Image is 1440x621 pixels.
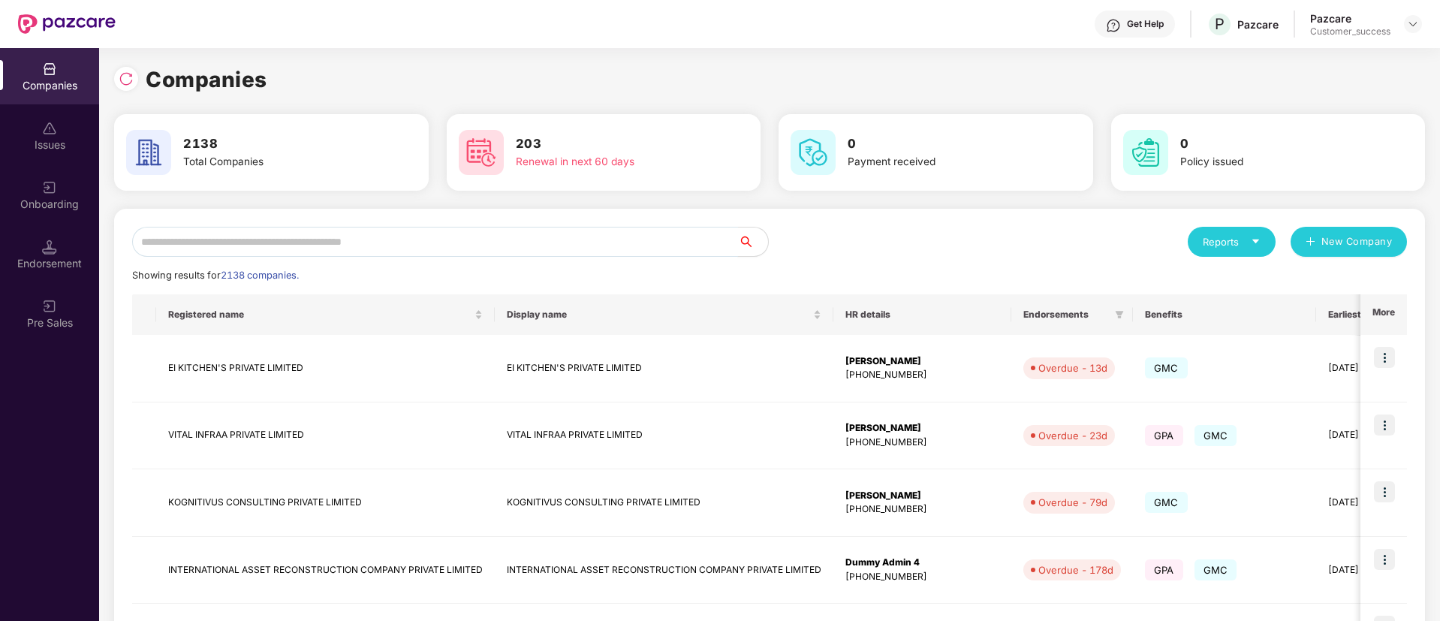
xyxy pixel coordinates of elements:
[156,294,495,335] th: Registered name
[1316,294,1413,335] th: Earliest Renewal
[845,502,999,517] div: [PHONE_NUMBER]
[221,270,299,281] span: 2138 companies.
[1194,425,1237,446] span: GMC
[1038,360,1107,375] div: Overdue - 13d
[1112,306,1127,324] span: filter
[495,537,833,604] td: INTERNATIONAL ASSET RECONSTRUCTION COMPANY PRIVATE LIMITED
[516,154,705,170] div: Renewal in next 60 days
[1038,495,1107,510] div: Overdue - 79d
[1145,357,1188,378] span: GMC
[791,130,836,175] img: svg+xml;base64,PHN2ZyB4bWxucz0iaHR0cDovL3d3dy53My5vcmcvMjAwMC9zdmciIHdpZHRoPSI2MCIgaGVpZ2h0PSI2MC...
[42,240,57,255] img: svg+xml;base64,PHN2ZyB3aWR0aD0iMTQuNSIgaGVpZ2h0PSIxNC41IiB2aWV3Qm94PSIwIDAgMTYgMTYiIGZpbGw9Im5vbm...
[1106,18,1121,33] img: svg+xml;base64,PHN2ZyBpZD0iSGVscC0zMngzMiIgeG1sbnM9Imh0dHA6Ly93d3cudzMub3JnLzIwMDAvc3ZnIiB3aWR0aD...
[845,354,999,369] div: [PERSON_NAME]
[845,570,999,584] div: [PHONE_NUMBER]
[845,368,999,382] div: [PHONE_NUMBER]
[495,335,833,402] td: EI KITCHEN'S PRIVATE LIMITED
[1237,17,1279,32] div: Pazcare
[1316,335,1413,402] td: [DATE]
[1374,347,1395,368] img: icon
[1133,294,1316,335] th: Benefits
[507,309,810,321] span: Display name
[156,469,495,537] td: KOGNITIVUS CONSULTING PRIVATE LIMITED
[156,335,495,402] td: EI KITCHEN'S PRIVATE LIMITED
[1316,537,1413,604] td: [DATE]
[1145,425,1183,446] span: GPA
[1291,227,1407,257] button: plusNew Company
[1180,154,1369,170] div: Policy issued
[848,154,1037,170] div: Payment received
[42,121,57,136] img: svg+xml;base64,PHN2ZyBpZD0iSXNzdWVzX2Rpc2FibGVkIiB4bWxucz0iaHR0cDovL3d3dy53My5vcmcvMjAwMC9zdmciIH...
[1115,310,1124,319] span: filter
[1127,18,1164,30] div: Get Help
[1374,549,1395,570] img: icon
[1038,562,1113,577] div: Overdue - 178d
[516,134,705,154] h3: 203
[1374,481,1395,502] img: icon
[495,294,833,335] th: Display name
[42,62,57,77] img: svg+xml;base64,PHN2ZyBpZD0iQ29tcGFuaWVzIiB4bWxucz0iaHR0cDovL3d3dy53My5vcmcvMjAwMC9zdmciIHdpZHRoPS...
[459,130,504,175] img: svg+xml;base64,PHN2ZyB4bWxucz0iaHR0cDovL3d3dy53My5vcmcvMjAwMC9zdmciIHdpZHRoPSI2MCIgaGVpZ2h0PSI2MC...
[18,14,116,34] img: New Pazcare Logo
[183,154,372,170] div: Total Companies
[737,227,769,257] button: search
[845,436,999,450] div: [PHONE_NUMBER]
[1203,234,1261,249] div: Reports
[848,134,1037,154] h3: 0
[183,134,372,154] h3: 2138
[1407,18,1419,30] img: svg+xml;base64,PHN2ZyBpZD0iRHJvcGRvd24tMzJ4MzIiIHhtbG5zPSJodHRwOi8vd3d3LnczLm9yZy8yMDAwL3N2ZyIgd2...
[1321,234,1393,249] span: New Company
[132,270,299,281] span: Showing results for
[156,537,495,604] td: INTERNATIONAL ASSET RECONSTRUCTION COMPANY PRIVATE LIMITED
[1316,469,1413,537] td: [DATE]
[1180,134,1369,154] h3: 0
[495,469,833,537] td: KOGNITIVUS CONSULTING PRIVATE LIMITED
[845,421,999,436] div: [PERSON_NAME]
[1215,15,1225,33] span: P
[495,402,833,470] td: VITAL INFRAA PRIVATE LIMITED
[833,294,1011,335] th: HR details
[1306,237,1315,249] span: plus
[1251,237,1261,246] span: caret-down
[42,299,57,314] img: svg+xml;base64,PHN2ZyB3aWR0aD0iMjAiIGhlaWdodD0iMjAiIHZpZXdCb3g9IjAgMCAyMCAyMCIgZmlsbD0ibm9uZSIgeG...
[168,309,471,321] span: Registered name
[1360,294,1407,335] th: More
[1194,559,1237,580] span: GMC
[146,63,267,96] h1: Companies
[1316,402,1413,470] td: [DATE]
[42,180,57,195] img: svg+xml;base64,PHN2ZyB3aWR0aD0iMjAiIGhlaWdodD0iMjAiIHZpZXdCb3g9IjAgMCAyMCAyMCIgZmlsbD0ibm9uZSIgeG...
[1145,492,1188,513] span: GMC
[1038,428,1107,443] div: Overdue - 23d
[845,556,999,570] div: Dummy Admin 4
[119,71,134,86] img: svg+xml;base64,PHN2ZyBpZD0iUmVsb2FkLTMyeDMyIiB4bWxucz0iaHR0cDovL3d3dy53My5vcmcvMjAwMC9zdmciIHdpZH...
[1310,26,1390,38] div: Customer_success
[1145,559,1183,580] span: GPA
[737,236,768,248] span: search
[126,130,171,175] img: svg+xml;base64,PHN2ZyB4bWxucz0iaHR0cDovL3d3dy53My5vcmcvMjAwMC9zdmciIHdpZHRoPSI2MCIgaGVpZ2h0PSI2MC...
[1310,11,1390,26] div: Pazcare
[156,402,495,470] td: VITAL INFRAA PRIVATE LIMITED
[1374,415,1395,436] img: icon
[845,489,999,503] div: [PERSON_NAME]
[1023,309,1109,321] span: Endorsements
[1123,130,1168,175] img: svg+xml;base64,PHN2ZyB4bWxucz0iaHR0cDovL3d3dy53My5vcmcvMjAwMC9zdmciIHdpZHRoPSI2MCIgaGVpZ2h0PSI2MC...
